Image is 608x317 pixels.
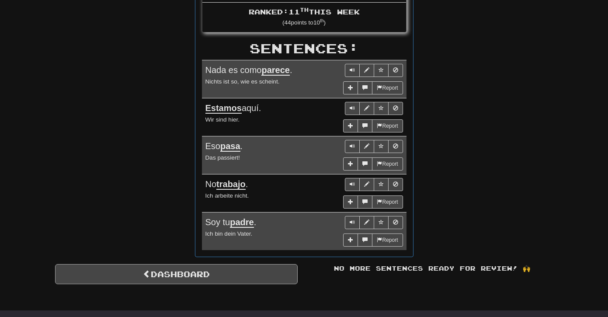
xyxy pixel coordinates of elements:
[282,19,326,26] small: ( 44 points to 10 )
[388,102,403,115] button: Toggle ignore
[345,102,403,115] div: Sentence controls
[343,195,403,209] div: More sentence controls
[345,216,360,229] button: Play sentence audio
[343,119,358,132] button: Add sentence to collection
[343,81,403,94] div: More sentence controls
[345,64,360,77] button: Play sentence audio
[359,216,374,229] button: Edit sentence
[345,140,360,153] button: Play sentence audio
[205,192,249,199] small: Ich arbeite nicht.
[372,195,403,209] button: Report
[343,81,358,94] button: Add sentence to collection
[216,179,246,190] u: trabajo
[359,64,374,77] button: Edit sentence
[205,179,248,190] span: No .
[343,233,358,247] button: Add sentence to collection
[55,264,298,284] a: Dashboard
[372,157,403,171] button: Report
[205,154,240,161] small: Das passiert!
[311,264,553,273] div: No more sentences ready for review! 🙌
[205,230,253,237] small: Ich bin dein Vater.
[343,233,403,247] div: More sentence controls
[388,216,403,229] button: Toggle ignore
[372,81,403,94] button: Report
[205,141,243,152] span: Eso .
[205,116,240,123] small: Wir sind hier.
[343,195,358,209] button: Add sentence to collection
[359,178,374,191] button: Edit sentence
[359,102,374,115] button: Edit sentence
[249,7,360,16] span: Ranked: 11 this week
[345,102,360,115] button: Play sentence audio
[372,233,403,247] button: Report
[374,102,389,115] button: Toggle favorite
[205,103,261,114] span: aquí.
[202,41,406,56] h2: Sentences:
[345,216,403,229] div: Sentence controls
[320,18,324,23] sup: th
[374,140,389,153] button: Toggle favorite
[343,119,403,132] div: More sentence controls
[374,216,389,229] button: Toggle favorite
[220,141,240,152] u: pasa
[205,103,242,114] u: Estamos
[374,178,389,191] button: Toggle favorite
[345,178,360,191] button: Play sentence audio
[205,78,280,85] small: Nichts ist so, wie es scheint.
[372,119,403,132] button: Report
[374,64,389,77] button: Toggle favorite
[205,217,257,228] span: Soy tu .
[300,7,309,13] sup: th
[345,178,403,191] div: Sentence controls
[388,140,403,153] button: Toggle ignore
[345,64,403,77] div: Sentence controls
[343,157,358,171] button: Add sentence to collection
[343,157,403,171] div: More sentence controls
[230,217,254,228] u: padre
[205,65,292,76] span: Nada es como .
[261,65,290,76] u: parece
[345,140,403,153] div: Sentence controls
[388,64,403,77] button: Toggle ignore
[388,178,403,191] button: Toggle ignore
[359,140,374,153] button: Edit sentence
